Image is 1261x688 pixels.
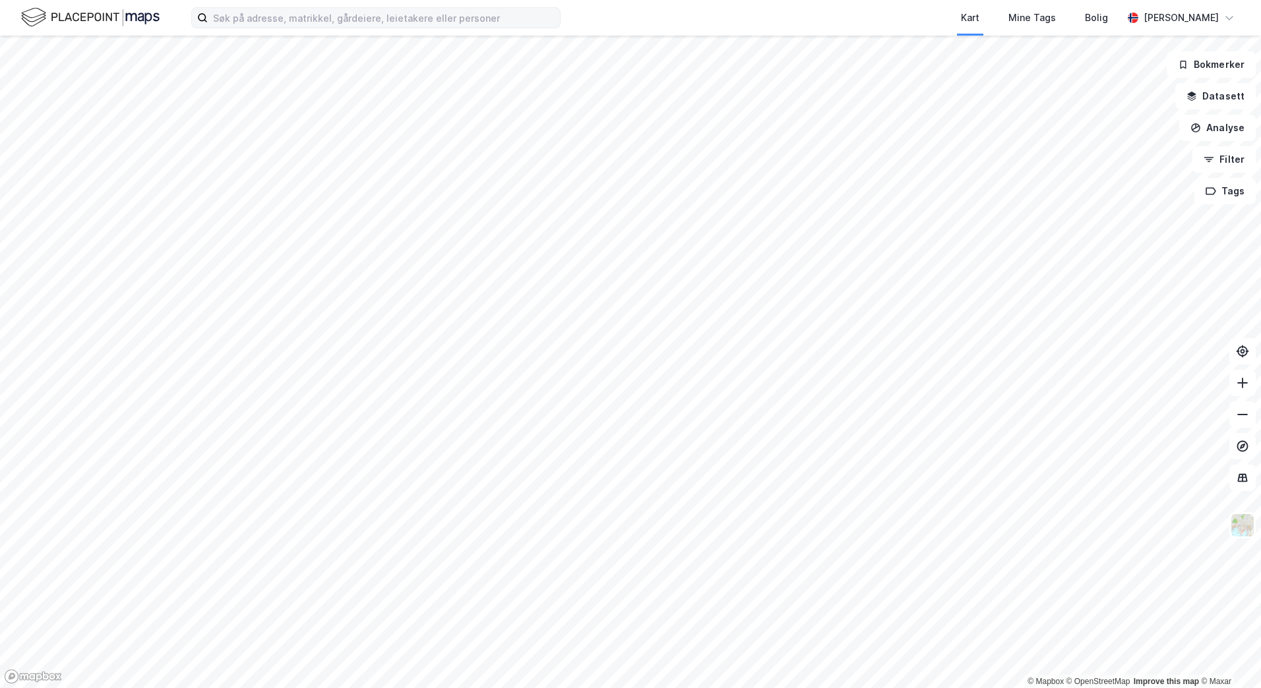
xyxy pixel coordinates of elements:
input: Søk på adresse, matrikkel, gårdeiere, leietakere eller personer [208,8,560,28]
img: Z [1230,513,1255,538]
button: Tags [1194,178,1256,204]
div: [PERSON_NAME] [1144,10,1219,26]
button: Bokmerker [1167,51,1256,78]
a: Mapbox [1028,677,1064,686]
div: Mine Tags [1008,10,1056,26]
div: Bolig [1085,10,1108,26]
div: Kontrollprogram for chat [1195,625,1261,688]
img: logo.f888ab2527a4732fd821a326f86c7f29.svg [21,6,160,29]
iframe: Chat Widget [1195,625,1261,688]
a: Improve this map [1134,677,1199,686]
div: Kart [961,10,979,26]
button: Analyse [1179,115,1256,141]
a: OpenStreetMap [1066,677,1130,686]
button: Filter [1192,146,1256,173]
button: Datasett [1175,83,1256,109]
a: Mapbox homepage [4,669,62,684]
